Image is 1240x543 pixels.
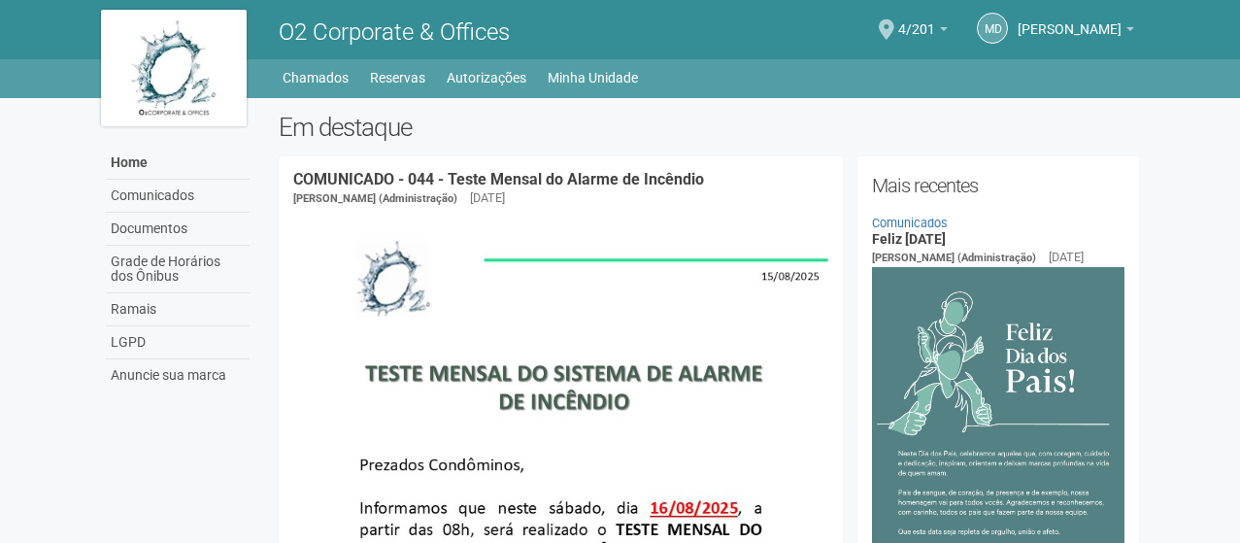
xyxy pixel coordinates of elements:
[1018,24,1134,40] a: [PERSON_NAME]
[279,113,1140,142] h2: Em destaque
[283,64,349,91] a: Chamados
[106,359,250,391] a: Anuncie sua marca
[872,252,1036,264] span: [PERSON_NAME] (Administração)
[872,216,948,230] a: Comunicados
[106,213,250,246] a: Documentos
[293,170,704,188] a: COMUNICADO - 044 - Teste Mensal do Alarme de Incêndio
[898,3,935,37] span: 4/201
[106,246,250,293] a: Grade de Horários dos Ônibus
[872,231,946,247] a: Feliz [DATE]
[470,189,505,207] div: [DATE]
[106,147,250,180] a: Home
[101,10,247,126] img: logo.jpg
[370,64,425,91] a: Reservas
[548,64,638,91] a: Minha Unidade
[293,192,457,205] span: [PERSON_NAME] (Administração)
[447,64,526,91] a: Autorizações
[106,326,250,359] a: LGPD
[872,171,1125,200] h2: Mais recentes
[898,24,948,40] a: 4/201
[106,293,250,326] a: Ramais
[279,18,510,46] span: O2 Corporate & Offices
[106,180,250,213] a: Comunicados
[1018,3,1122,37] span: Marcelo de Andrade Ferreira
[977,13,1008,44] a: Md
[1049,249,1084,266] div: [DATE]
